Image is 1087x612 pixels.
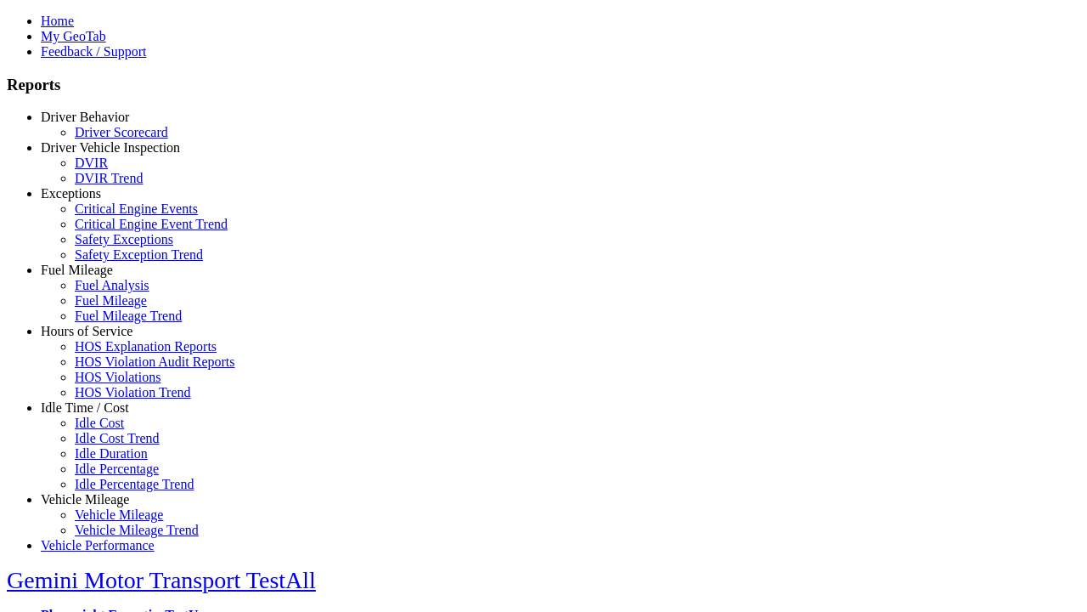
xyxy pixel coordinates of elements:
[41,324,132,338] a: Hours of Service
[75,523,199,537] a: Vehicle Mileage Trend
[75,385,191,399] a: HOS Violation Trend
[41,140,180,155] a: Driver Vehicle Inspection
[75,354,235,369] a: HOS Violation Audit Reports
[75,217,228,231] a: Critical Engine Event Trend
[75,201,198,216] a: Critical Engine Events
[75,339,217,354] a: HOS Explanation Reports
[41,14,74,28] a: Home
[75,247,203,262] a: Safety Exception Trend
[75,171,143,185] a: DVIR Trend
[41,110,129,124] a: Driver Behavior
[7,567,316,593] a: Gemini Motor Transport TestAll
[75,125,168,139] a: Driver Scorecard
[41,263,113,277] a: Fuel Mileage
[41,29,106,43] a: My GeoTab
[75,477,194,491] a: Idle Percentage Trend
[75,309,182,323] a: Fuel Mileage Trend
[75,293,147,308] a: Fuel Mileage
[75,370,161,384] a: HOS Violations
[41,538,155,552] a: Vehicle Performance
[7,76,1080,94] h3: Reports
[75,462,159,476] a: Idle Percentage
[41,492,129,507] a: Vehicle Mileage
[75,431,160,445] a: Idle Cost Trend
[75,156,108,170] a: DVIR
[75,446,148,461] a: Idle Duration
[41,186,101,201] a: Exceptions
[75,416,124,430] a: Idle Cost
[41,44,146,59] a: Feedback / Support
[75,232,173,246] a: Safety Exceptions
[75,507,163,522] a: Vehicle Mileage
[75,278,149,292] a: Fuel Analysis
[41,400,129,415] a: Idle Time / Cost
